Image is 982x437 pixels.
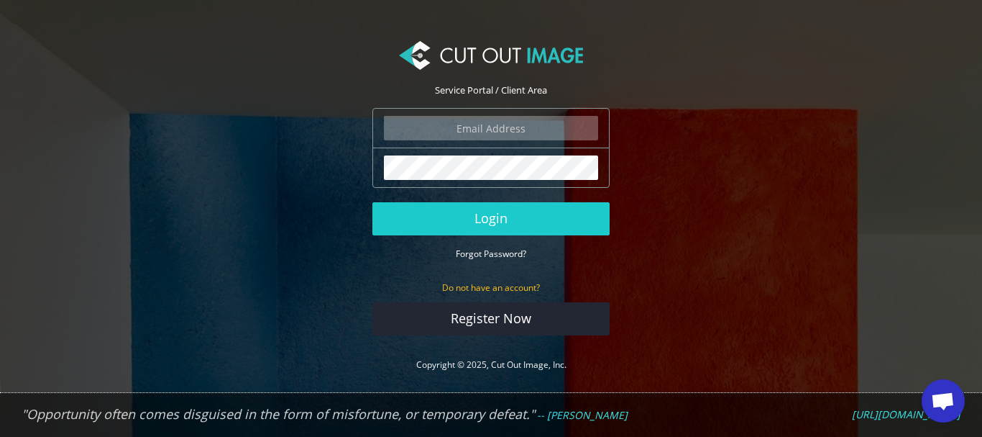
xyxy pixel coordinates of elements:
[442,281,540,294] small: Do not have an account?
[416,359,566,371] a: Copyright © 2025, Cut Out Image, Inc.
[852,408,960,421] a: [URL][DOMAIN_NAME]
[399,41,583,70] img: Cut Out Image
[435,84,547,96] span: Service Portal / Client Area
[537,408,628,422] em: -- [PERSON_NAME]
[852,407,960,421] em: [URL][DOMAIN_NAME]
[456,247,526,260] a: Forgot Password?
[372,202,610,235] button: Login
[384,116,598,140] input: Email Address
[372,302,610,335] a: Register Now
[922,379,965,423] div: Open chat
[22,405,535,423] em: "Opportunity often comes disguised in the form of misfortune, or temporary defeat."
